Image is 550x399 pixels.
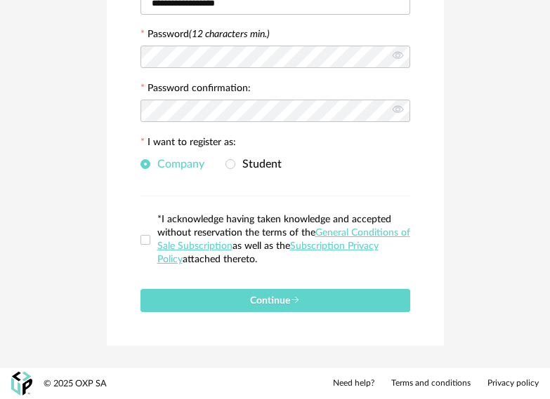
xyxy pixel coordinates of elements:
span: Continue [250,296,300,306]
a: Privacy policy [487,378,539,389]
a: Subscription Privacy Policy [157,241,379,264]
img: OXP [11,372,32,396]
label: I want to register as: [140,137,236,150]
div: © 2025 OXP SA [44,378,107,390]
span: Student [235,158,282,170]
span: *I acknowledge having taken knowledge and accepted without reservation the terms of the as well a... [157,215,410,264]
button: Continue [140,289,410,312]
a: Terms and conditions [391,378,471,389]
a: Need help? [333,378,374,389]
label: Password [148,29,270,39]
span: Company [150,158,204,170]
i: (12 characters min.) [189,29,270,39]
a: General Conditions of Sale Subscription [157,228,410,251]
label: Password confirmation: [140,83,251,96]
